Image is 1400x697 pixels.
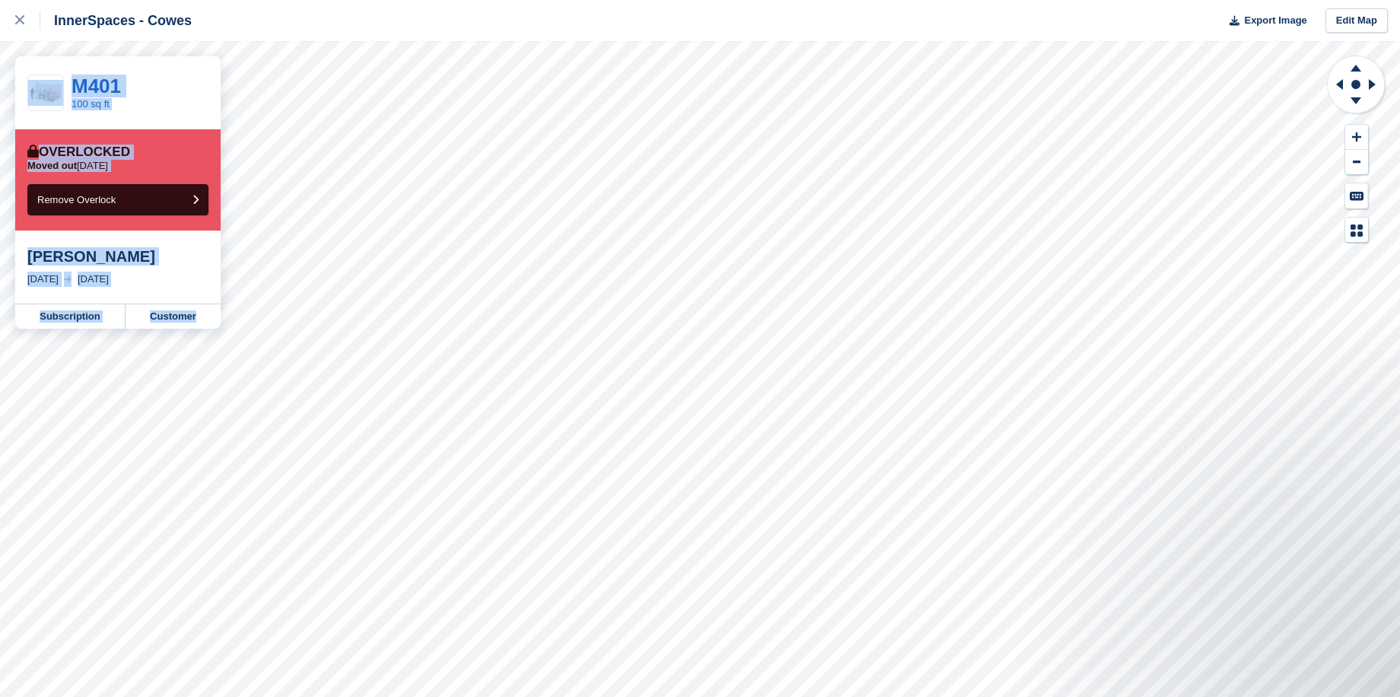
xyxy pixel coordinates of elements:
span: Moved out [27,160,77,171]
div: InnerSpaces - Cowes [40,11,192,30]
button: Zoom In [1345,125,1368,150]
button: Zoom Out [1345,150,1368,175]
button: Remove Overlock [27,184,208,215]
a: Subscription [15,304,126,329]
div: [DATE] [78,272,109,287]
button: Map Legend [1345,218,1368,243]
span: Export Image [1244,13,1306,28]
button: Keyboard Shortcuts [1345,183,1368,208]
span: Remove Overlock [37,194,116,205]
div: Overlocked [27,145,130,160]
p: [DATE] [27,160,108,172]
img: arrow-right-light-icn-cde0832a797a2874e46488d9cf13f60e5c3a73dbe684e267c42b8395dfbc2abf.svg [64,276,72,282]
a: Edit Map [1325,8,1388,33]
div: [DATE] [27,272,59,287]
a: Customer [126,304,221,329]
div: [PERSON_NAME] [27,247,208,266]
button: Export Image [1220,8,1307,33]
a: M401 [72,75,121,97]
a: 100 sq ft [72,98,110,110]
img: 100-sqft-unit.jpg [28,80,63,107]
